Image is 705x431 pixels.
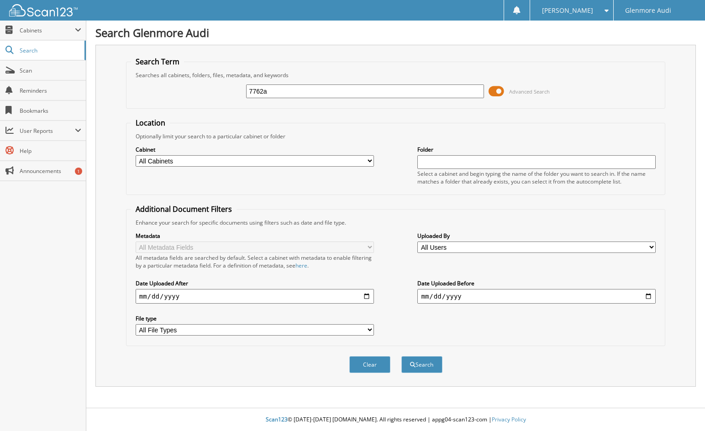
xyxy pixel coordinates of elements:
[20,67,81,74] span: Scan
[131,71,661,79] div: Searches all cabinets, folders, files, metadata, and keywords
[492,415,526,423] a: Privacy Policy
[131,118,170,128] legend: Location
[136,279,374,287] label: Date Uploaded After
[136,289,374,304] input: start
[136,315,374,322] label: File type
[266,415,288,423] span: Scan123
[20,127,75,135] span: User Reports
[136,232,374,240] label: Metadata
[417,279,656,287] label: Date Uploaded Before
[75,168,82,175] div: 1
[417,289,656,304] input: end
[659,387,705,431] iframe: Chat Widget
[95,25,696,40] h1: Search Glenmore Audi
[136,254,374,269] div: All metadata fields are searched by default. Select a cabinet with metadata to enable filtering b...
[509,88,550,95] span: Advanced Search
[20,167,81,175] span: Announcements
[417,170,656,185] div: Select a cabinet and begin typing the name of the folder you want to search in. If the name match...
[625,8,671,13] span: Glenmore Audi
[9,4,78,16] img: scan123-logo-white.svg
[295,262,307,269] a: here
[131,204,237,214] legend: Additional Document Filters
[417,146,656,153] label: Folder
[20,147,81,155] span: Help
[20,87,81,95] span: Reminders
[136,146,374,153] label: Cabinet
[20,26,75,34] span: Cabinets
[542,8,593,13] span: [PERSON_NAME]
[131,219,661,226] div: Enhance your search for specific documents using filters such as date and file type.
[131,57,184,67] legend: Search Term
[417,232,656,240] label: Uploaded By
[131,132,661,140] div: Optionally limit your search to a particular cabinet or folder
[401,356,442,373] button: Search
[20,47,80,54] span: Search
[20,107,81,115] span: Bookmarks
[349,356,390,373] button: Clear
[86,409,705,431] div: © [DATE]-[DATE] [DOMAIN_NAME]. All rights reserved | appg04-scan123-com |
